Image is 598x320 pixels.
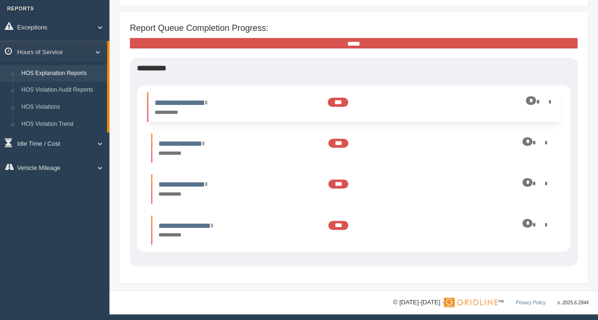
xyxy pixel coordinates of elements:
h4: Report Queue Completion Progress: [130,24,578,33]
a: HOS Explanation Reports [17,65,107,82]
a: HOS Violation Trend [17,116,107,133]
span: v. 2025.6.2844 [558,300,588,305]
a: HOS Violation Audit Reports [17,82,107,99]
li: Expand [151,216,556,245]
a: HOS Violations [17,99,107,116]
a: Privacy Policy [516,300,545,305]
li: Expand [151,174,556,203]
img: Gridline [444,298,498,307]
div: © [DATE]-[DATE] - ™ [393,298,588,308]
li: Expand [151,133,556,162]
li: Expand [147,93,560,122]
